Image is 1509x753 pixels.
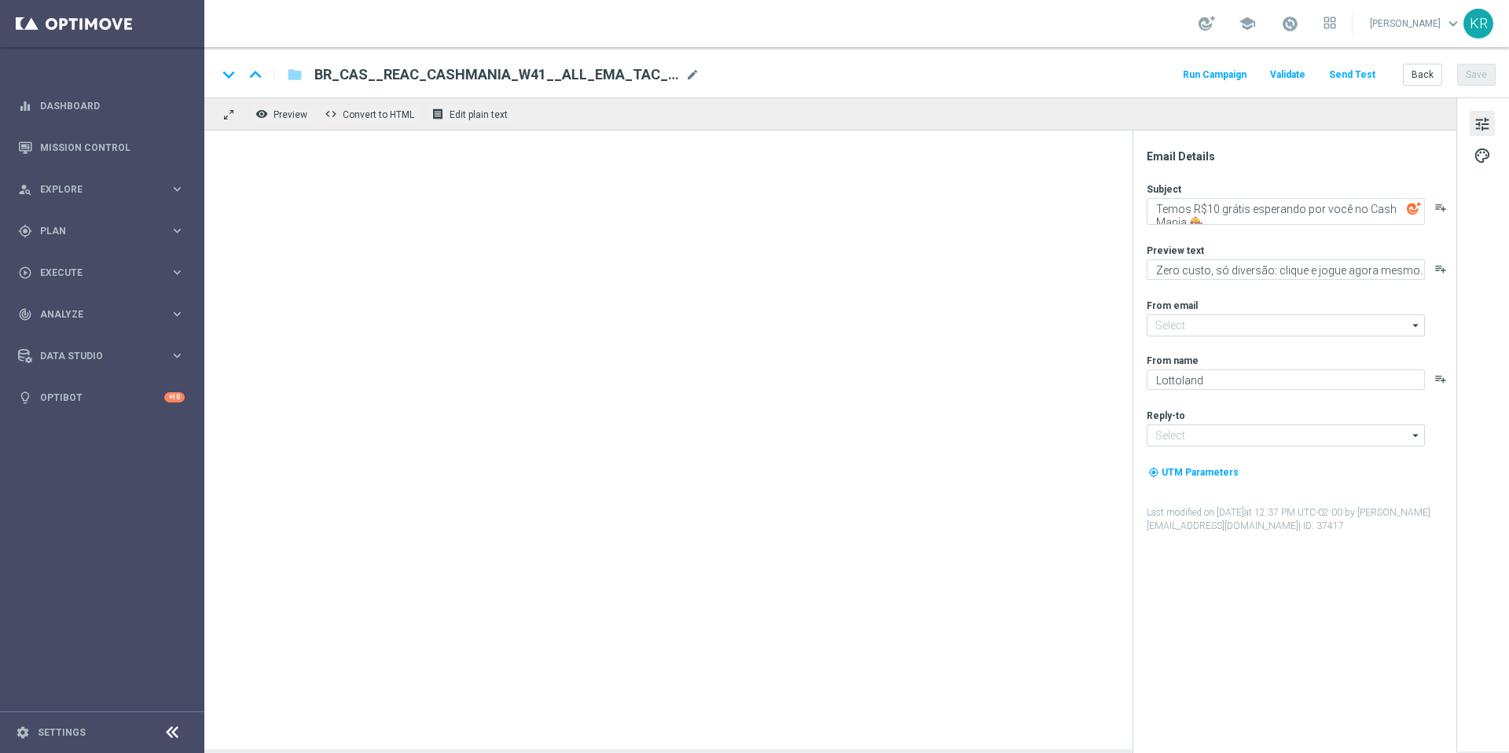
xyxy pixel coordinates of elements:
[1457,64,1496,86] button: Save
[244,63,267,86] i: keyboard_arrow_up
[18,349,170,363] div: Data Studio
[17,100,185,112] button: equalizer Dashboard
[17,266,185,279] button: play_circle_outline Execute keyboard_arrow_right
[18,224,32,238] i: gps_fixed
[287,65,303,84] i: folder
[18,307,170,321] div: Analyze
[18,85,185,127] div: Dashboard
[450,109,508,120] span: Edit plain text
[1368,12,1463,35] a: [PERSON_NAME]keyboard_arrow_down
[17,183,185,196] button: person_search Explore keyboard_arrow_right
[1180,64,1249,86] button: Run Campaign
[1445,15,1462,32] span: keyboard_arrow_down
[18,307,32,321] i: track_changes
[18,266,170,280] div: Execute
[1147,410,1185,422] label: Reply-to
[17,141,185,154] button: Mission Control
[40,127,185,168] a: Mission Control
[16,725,30,740] i: settings
[431,108,444,120] i: receipt
[1474,114,1491,134] span: tune
[18,182,32,197] i: person_search
[1147,506,1455,533] label: Last modified on [DATE] at 12:37 PM UTC-02:00 by [PERSON_NAME][EMAIL_ADDRESS][DOMAIN_NAME]
[1463,9,1493,39] div: KR
[1239,15,1256,32] span: school
[685,68,699,82] span: mode_edit
[1327,64,1378,86] button: Send Test
[17,225,185,237] button: gps_fixed Plan keyboard_arrow_right
[428,104,515,124] button: receipt Edit plain text
[170,223,185,238] i: keyboard_arrow_right
[18,182,170,197] div: Explore
[314,65,679,84] span: BR_CAS__REAC_CASHMANIA_W41__ALL_EMA_TAC_GM
[1474,145,1491,166] span: palette
[17,391,185,404] button: lightbulb Optibot +10
[1470,111,1495,136] button: tune
[40,226,170,236] span: Plan
[1434,201,1447,214] button: playlist_add
[18,391,32,405] i: lightbulb
[40,310,170,319] span: Analyze
[1147,183,1181,196] label: Subject
[1403,64,1442,86] button: Back
[38,728,86,737] a: Settings
[1147,299,1198,312] label: From email
[170,265,185,280] i: keyboard_arrow_right
[321,104,421,124] button: code Convert to HTML
[18,376,185,418] div: Optibot
[40,85,185,127] a: Dashboard
[255,108,268,120] i: remove_red_eye
[17,308,185,321] button: track_changes Analyze keyboard_arrow_right
[1408,425,1424,446] i: arrow_drop_down
[1408,315,1424,336] i: arrow_drop_down
[1147,244,1204,257] label: Preview text
[1298,520,1344,531] span: | ID: 37417
[170,182,185,197] i: keyboard_arrow_right
[40,376,164,418] a: Optibot
[18,99,32,113] i: equalizer
[1147,354,1199,367] label: From name
[40,185,170,194] span: Explore
[325,108,337,120] span: code
[1147,314,1425,336] input: Select
[18,266,32,280] i: play_circle_outline
[274,109,307,120] span: Preview
[217,63,240,86] i: keyboard_arrow_down
[170,348,185,363] i: keyboard_arrow_right
[1270,69,1305,80] span: Validate
[1434,373,1447,385] button: playlist_add
[18,127,185,168] div: Mission Control
[1268,64,1308,86] button: Validate
[170,307,185,321] i: keyboard_arrow_right
[18,224,170,238] div: Plan
[1147,149,1455,163] div: Email Details
[1162,467,1239,478] span: UTM Parameters
[1434,263,1447,275] button: playlist_add
[1147,424,1425,446] input: Select
[40,268,170,277] span: Execute
[1148,467,1159,478] i: my_location
[40,351,170,361] span: Data Studio
[164,392,185,402] div: +10
[285,62,304,87] button: folder
[1407,201,1421,215] img: optiGenie.svg
[1147,464,1240,481] button: my_location UTM Parameters
[1470,142,1495,167] button: palette
[17,350,185,362] button: Data Studio keyboard_arrow_right
[343,109,414,120] span: Convert to HTML
[251,104,314,124] button: remove_red_eye Preview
